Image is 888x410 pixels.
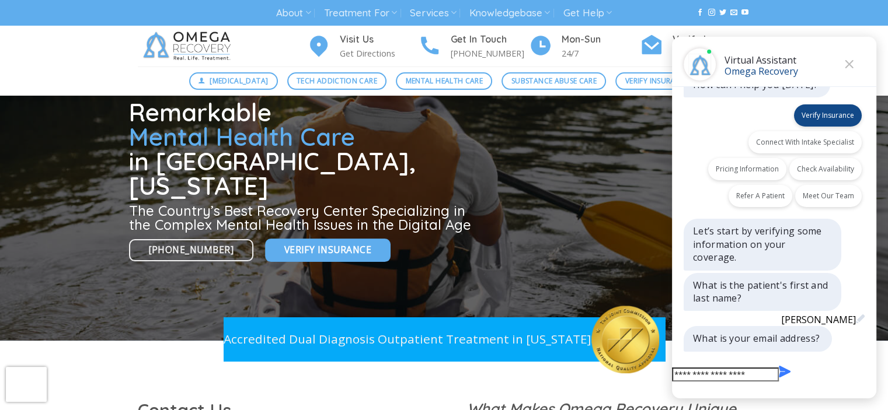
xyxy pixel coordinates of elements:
[719,9,726,17] a: Follow on Twitter
[502,72,606,90] a: Substance Abuse Care
[562,32,640,47] h4: Mon-Sun
[129,239,254,262] a: [PHONE_NUMBER]
[410,2,456,24] a: Services
[138,26,240,66] img: Omega Recovery
[451,47,529,60] p: [PHONE_NUMBER]
[562,47,640,60] p: 24/7
[511,75,597,86] span: Substance Abuse Care
[697,9,704,17] a: Follow on Facebook
[276,2,311,24] a: About
[340,47,418,60] p: Get Directions
[615,72,699,90] a: Verify Insurance
[149,243,234,257] span: [PHONE_NUMBER]
[129,121,355,152] span: Mental Health Care
[625,75,689,86] span: Verify Insurance
[224,330,591,349] p: Accredited Dual Diagnosis Outpatient Treatment in [US_STATE]
[741,9,748,17] a: Follow on YouTube
[297,75,377,86] span: Tech Addiction Care
[418,32,529,61] a: Get In Touch [PHONE_NUMBER]
[287,72,387,90] a: Tech Addiction Care
[730,9,737,17] a: Send us an email
[189,72,278,90] a: [MEDICAL_DATA]
[396,72,492,90] a: Mental Health Care
[265,239,391,261] a: Verify Insurance
[451,32,529,47] h4: Get In Touch
[640,32,751,61] a: Verify Insurance Begin Admissions
[340,32,418,47] h4: Visit Us
[129,204,476,232] h3: The Country’s Best Recovery Center Specializing in the Complex Mental Health Issues in the Digita...
[406,75,483,86] span: Mental Health Care
[469,2,550,24] a: Knowledgebase
[307,32,418,61] a: Visit Us Get Directions
[129,100,476,198] h1: Remarkable in [GEOGRAPHIC_DATA], [US_STATE]
[324,2,397,24] a: Treatment For
[210,75,268,86] span: [MEDICAL_DATA]
[673,32,751,47] h4: Verify Insurance
[284,243,371,257] span: Verify Insurance
[563,2,612,24] a: Get Help
[708,9,715,17] a: Follow on Instagram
